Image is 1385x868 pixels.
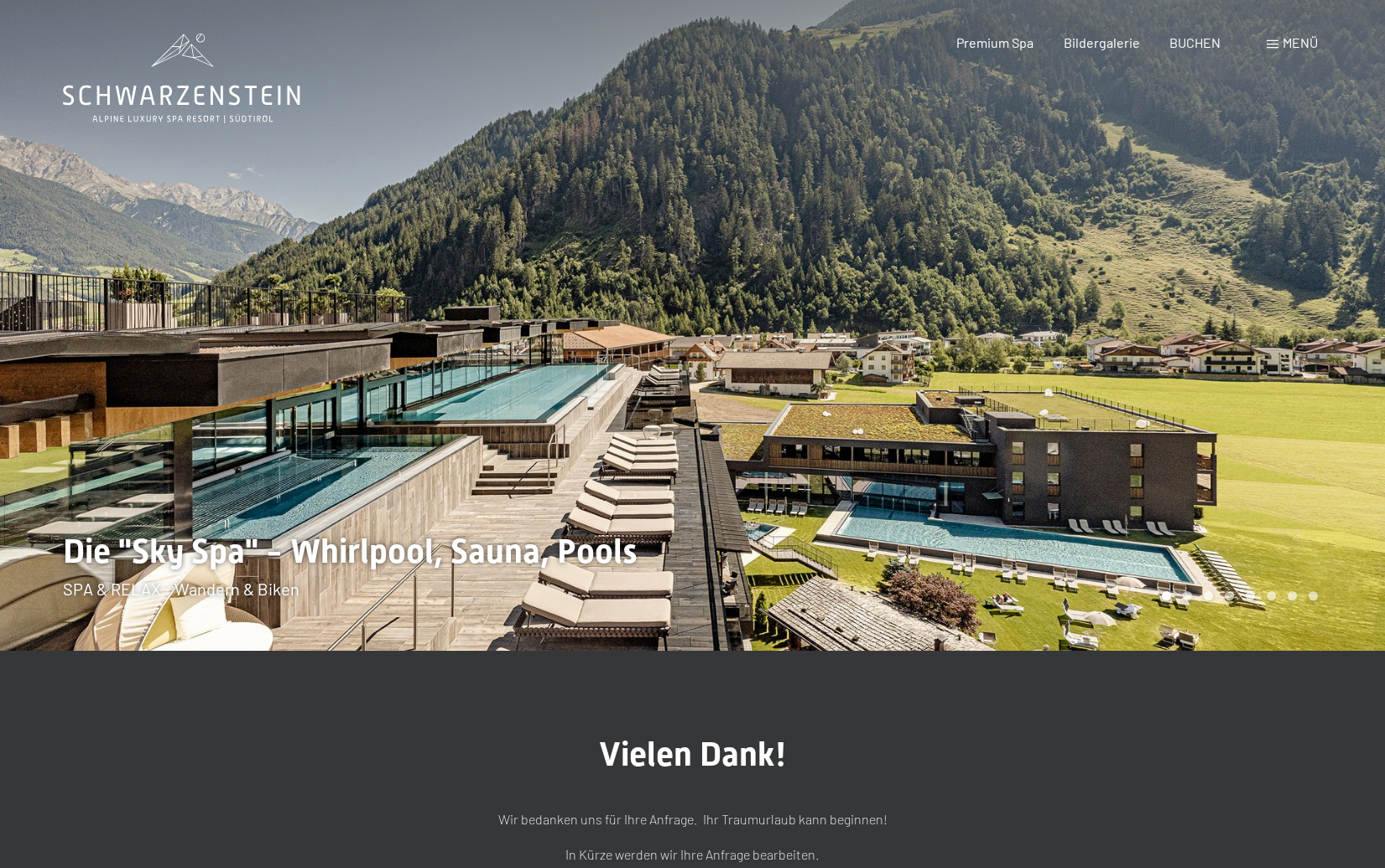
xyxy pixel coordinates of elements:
[1183,591,1192,600] div: Carousel Page 2
[1288,591,1297,600] div: Carousel Page 7
[273,808,1112,830] p: Wir bedanken uns für Ihre Anfrage. Ihr Traumurlaub kann beginnen!
[273,844,1112,865] p: In Kürze werden wir Ihre Anfrage bearbeiten.
[1162,591,1171,600] div: Carousel Page 1 (Current Slide)
[956,34,1034,50] a: Premium Spa
[1064,34,1140,50] a: Bildergalerie
[1267,591,1276,600] div: Carousel Page 6
[1246,591,1255,600] div: Carousel Page 5
[1156,591,1318,600] div: Carousel Pagination
[599,735,787,774] span: Vielen Dank!
[1225,591,1234,600] div: Carousel Page 4
[1283,34,1318,50] span: Menü
[1309,591,1318,600] div: Carousel Page 8
[1169,34,1221,50] a: BUCHEN
[1204,591,1213,600] div: Carousel Page 3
